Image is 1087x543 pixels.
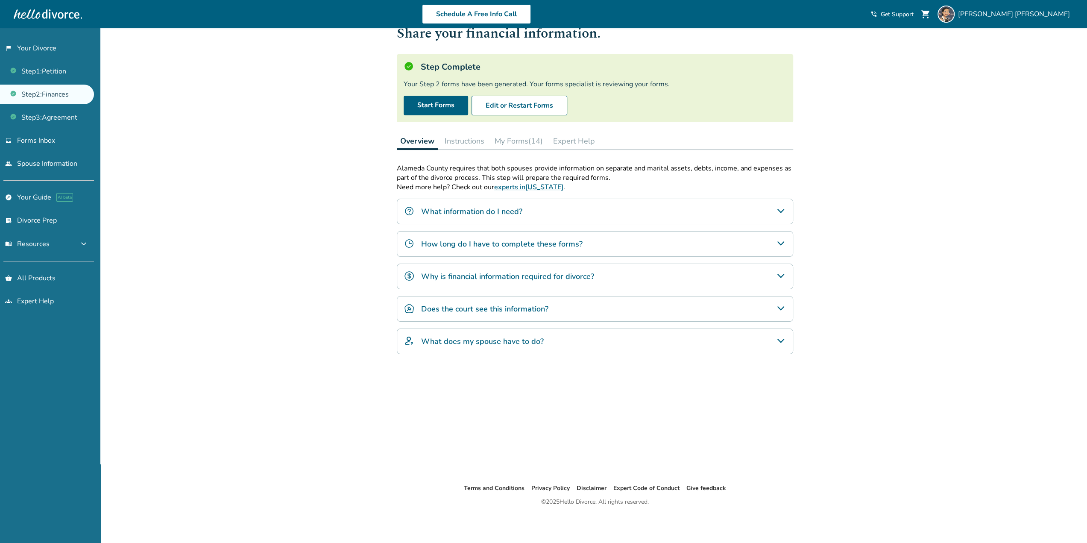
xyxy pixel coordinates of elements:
[5,217,12,224] span: list_alt_check
[5,241,12,247] span: menu_book
[397,296,793,322] div: Does the court see this information?
[870,10,914,18] a: phone_in_talkGet Support
[686,483,726,493] li: Give feedback
[421,336,544,347] h4: What does my spouse have to do?
[5,194,12,201] span: explore
[397,164,793,182] p: Alameda County requires that both spouses provide information on separate and marital assets, deb...
[397,23,793,44] h1: Share your financial information.
[881,10,914,18] span: Get Support
[938,6,955,23] img: Ros de Vries
[422,4,531,24] a: Schedule A Free Info Call
[531,484,570,492] a: Privacy Policy
[17,136,55,145] span: Forms Inbox
[421,271,594,282] h4: Why is financial information required for divorce?
[397,182,793,192] p: Need more help? Check out our .
[404,303,414,314] img: Does the court see this information?
[404,336,414,346] img: What does my spouse have to do?
[5,137,12,144] span: inbox
[613,484,680,492] a: Expert Code of Conduct
[920,9,931,19] span: shopping_cart
[491,132,546,150] button: My Forms(14)
[397,329,793,354] div: What does my spouse have to do?
[1044,502,1087,543] iframe: Chat Widget
[421,61,481,73] h5: Step Complete
[958,9,1073,19] span: [PERSON_NAME] [PERSON_NAME]
[5,275,12,282] span: shopping_basket
[550,132,598,150] button: Expert Help
[472,96,567,115] button: Edit or Restart Forms
[397,132,438,150] button: Overview
[404,96,468,115] a: Start Forms
[421,206,522,217] h4: What information do I need?
[421,303,548,314] h4: Does the court see this information?
[404,271,414,281] img: Why is financial information required for divorce?
[404,79,786,89] div: Your Step 2 forms have been generated. Your forms specialist is reviewing your forms.
[404,238,414,249] img: How long do I have to complete these forms?
[5,239,50,249] span: Resources
[5,160,12,167] span: people
[397,264,793,289] div: Why is financial information required for divorce?
[464,484,524,492] a: Terms and Conditions
[397,231,793,257] div: How long do I have to complete these forms?
[397,199,793,224] div: What information do I need?
[404,206,414,216] img: What information do I need?
[494,182,563,192] a: experts in[US_STATE]
[870,11,877,18] span: phone_in_talk
[79,239,89,249] span: expand_more
[577,483,606,493] li: Disclaimer
[421,238,583,249] h4: How long do I have to complete these forms?
[541,497,649,507] div: © 2025 Hello Divorce. All rights reserved.
[56,193,73,202] span: AI beta
[5,298,12,305] span: groups
[441,132,488,150] button: Instructions
[5,45,12,52] span: flag_2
